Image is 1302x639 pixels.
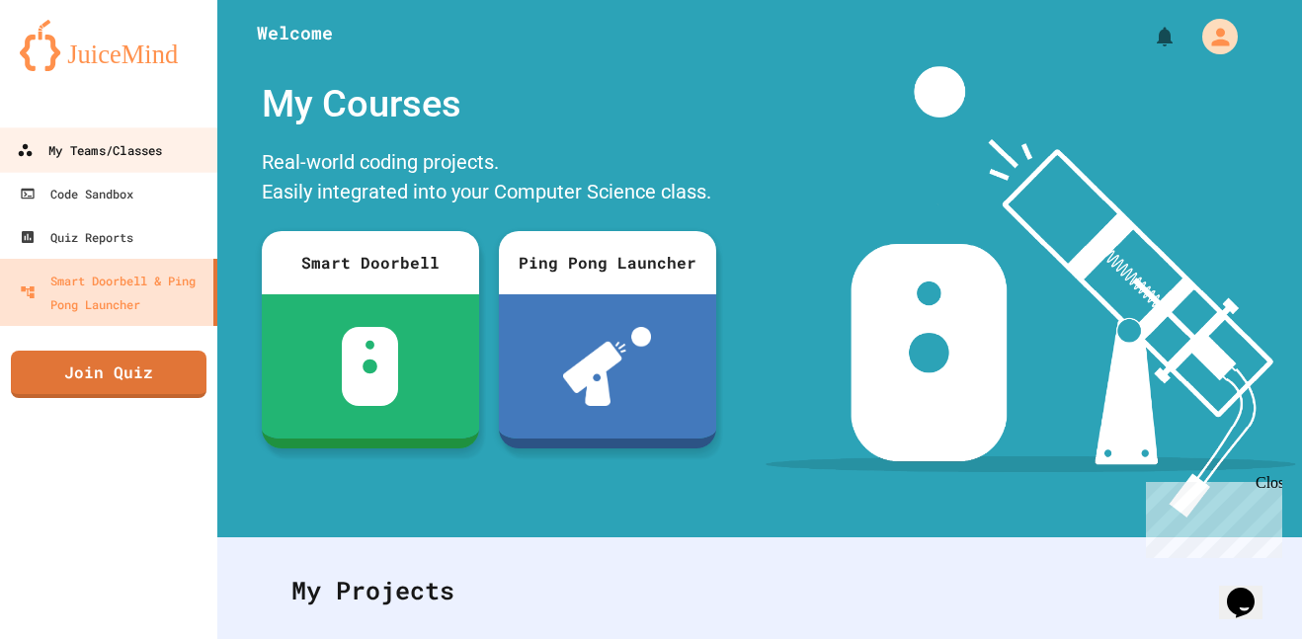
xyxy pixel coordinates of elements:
a: Join Quiz [11,351,206,398]
div: Real-world coding projects. Easily integrated into your Computer Science class. [252,142,726,216]
div: Smart Doorbell [262,231,479,294]
iframe: chat widget [1219,560,1282,619]
div: My Projects [272,552,1248,629]
img: ppl-with-ball.png [563,327,651,406]
div: My Courses [252,66,726,142]
img: banner-image-my-projects.png [766,66,1295,518]
div: Ping Pong Launcher [499,231,716,294]
div: Quiz Reports [20,225,133,249]
div: Code Sandbox [20,182,133,205]
iframe: chat widget [1138,474,1282,558]
div: Chat with us now!Close [8,8,136,125]
img: logo-orange.svg [20,20,198,71]
img: sdb-white.svg [342,327,398,406]
div: My Teams/Classes [17,138,162,163]
div: Smart Doorbell & Ping Pong Launcher [20,269,205,316]
div: My Account [1181,14,1243,59]
div: My Notifications [1116,20,1181,53]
